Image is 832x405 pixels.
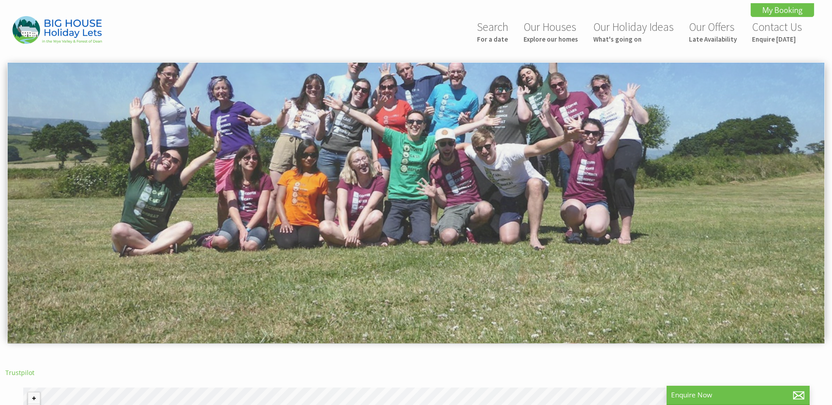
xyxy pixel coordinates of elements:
[671,390,805,400] p: Enquire Now
[477,20,508,43] a: SearchFor a date
[689,35,737,43] small: Late Availability
[752,35,802,43] small: Enquire [DATE]
[28,392,40,404] button: Zoom in
[524,20,578,43] a: Our HousesExplore our homes
[689,20,737,43] a: Our OffersLate Availability
[524,35,578,43] small: Explore our homes
[477,35,508,43] small: For a date
[593,20,674,43] a: Our Holiday IdeasWhat's going on
[752,20,802,43] a: Contact UsEnquire [DATE]
[13,16,102,43] img: Big House Holiday Lets
[751,3,814,17] a: My Booking
[593,35,674,43] small: What's going on
[5,368,34,377] a: Trustpilot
